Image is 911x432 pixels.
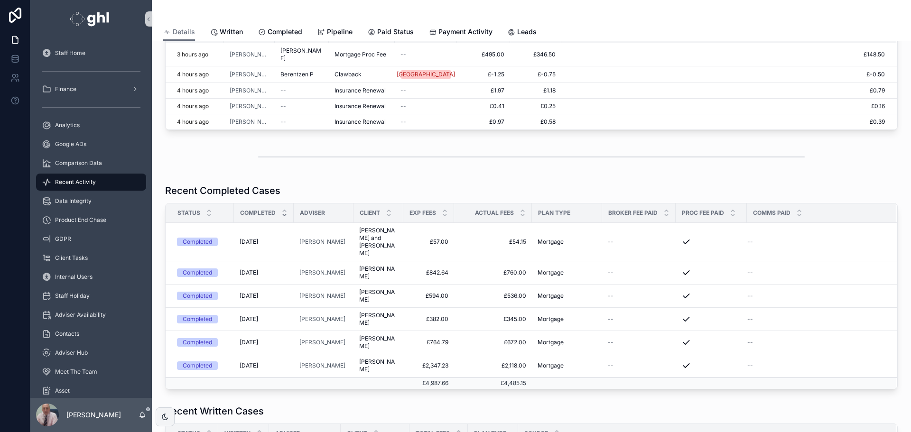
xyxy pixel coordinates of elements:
a: Google ADs [36,136,146,153]
a: [PERSON_NAME] [230,51,269,58]
span: Google ADs [55,140,86,148]
span: Internal Users [55,273,93,281]
a: [PERSON_NAME] [299,292,345,300]
a: -- [608,315,670,323]
span: Comparison Data [55,159,102,167]
a: Completed [177,338,228,347]
a: £0.39 [562,118,885,126]
a: Finance [36,81,146,98]
a: Mortgage [538,238,596,246]
span: GDPR [55,235,71,243]
a: [PERSON_NAME] [230,71,269,78]
span: Comms Paid [753,209,790,217]
a: Staff Home [36,45,146,62]
span: £4,987.66 [422,379,448,386]
span: [DATE] [240,339,258,346]
span: £382.00 [409,315,448,323]
span: [PERSON_NAME] [359,265,398,280]
span: Staff Home [55,49,85,57]
a: [PERSON_NAME] [299,315,345,323]
a: 4 hours ago [177,71,218,78]
a: Adviser Hub [36,344,146,361]
span: Client Tasks [55,254,88,262]
a: Completed [177,361,228,370]
a: Completed [177,292,228,300]
span: -- [280,102,286,110]
a: £495.00 [463,51,504,58]
a: [PERSON_NAME] [230,102,269,110]
span: Completed [240,209,276,217]
a: [PERSON_NAME] [299,339,345,346]
span: [PERSON_NAME] [359,312,398,327]
a: £536.00 [460,292,526,300]
a: Insurance Renewal [335,118,389,126]
div: Completed [183,315,212,323]
a: -- [280,87,323,94]
span: Contacts [55,330,79,338]
a: Pipeline [317,23,353,42]
a: [PERSON_NAME] [299,362,348,369]
span: Mortgage [538,362,564,369]
a: -- [280,102,323,110]
a: -- [400,118,451,126]
span: Proc Fee Paid [682,209,724,217]
a: Details [163,23,195,41]
span: [PERSON_NAME] [299,238,345,246]
a: -- [608,238,670,246]
span: [PERSON_NAME] [359,288,398,303]
span: -- [747,238,753,246]
div: Completed [183,361,212,370]
span: -- [747,269,753,276]
span: £4,485.15 [501,379,526,386]
span: -- [747,362,753,369]
a: [PERSON_NAME] and [PERSON_NAME] [359,227,398,257]
span: £-0.50 [562,71,885,78]
a: £-0.75 [516,71,556,78]
span: Clawback [335,71,362,78]
a: -- [608,339,670,346]
a: £-1.25 [463,71,504,78]
span: £346.50 [516,51,556,58]
span: Mortgage [538,315,564,323]
span: Pipeline [327,27,353,37]
a: Comparison Data [36,155,146,172]
h1: Recent Completed Cases [165,184,280,197]
a: -- [400,102,451,110]
p: 4 hours ago [177,102,209,110]
div: Completed [183,292,212,300]
span: -- [608,315,614,323]
span: Mortgage [538,269,564,276]
a: £345.00 [460,315,526,323]
span: Mortgage [538,292,564,300]
a: [PERSON_NAME] [230,87,269,94]
span: Paid Status [377,27,414,37]
span: Adviser Availability [55,311,106,319]
a: [PERSON_NAME] [230,118,269,126]
a: [PERSON_NAME] [299,269,348,276]
span: £148.50 [562,51,885,58]
a: [PERSON_NAME] [359,358,398,373]
span: £0.25 [516,102,556,110]
span: -- [280,87,286,94]
a: 4 hours ago [177,102,218,110]
a: Insurance Renewal [335,102,389,110]
span: Berentzen P [280,71,314,78]
div: Completed [183,238,212,246]
span: £0.16 [562,102,885,110]
span: £672.00 [460,339,526,346]
span: £1.97 [463,87,504,94]
a: £764.79 [409,339,448,346]
a: Recent Activity [36,174,146,191]
span: £0.41 [463,102,504,110]
span: Mortgage [538,339,564,346]
a: Staff Holiday [36,287,146,304]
